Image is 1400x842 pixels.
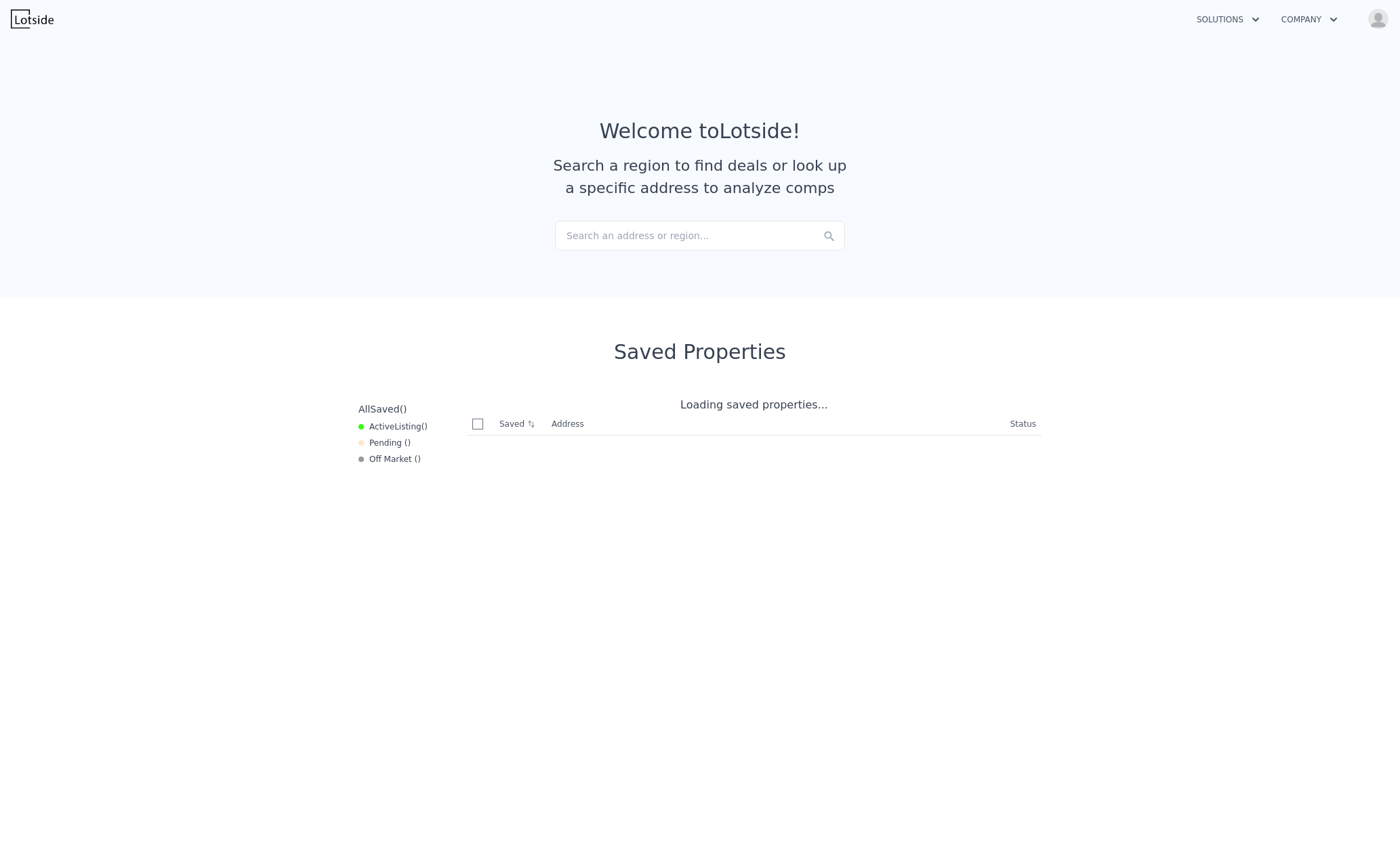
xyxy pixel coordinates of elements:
[11,9,54,28] img: Lotside
[358,454,421,465] div: Off Market ( )
[548,154,852,199] div: Search a region to find deals or look up a specific address to analyze comps
[600,119,801,144] div: Welcome to Lotside !
[1005,413,1042,436] th: Status
[1186,7,1271,32] button: Solutions
[1367,8,1389,30] img: avatar
[546,413,1005,436] th: Address
[358,402,407,416] div: All ( )
[358,438,411,448] div: Pending ( )
[369,421,428,432] span: Active ( )
[394,422,421,431] span: Listing
[555,221,845,251] div: Search an address or region...
[494,413,546,435] th: Saved
[370,404,399,415] span: Saved
[1271,7,1348,32] button: Company
[353,340,1047,364] div: Saved Properties
[467,397,1042,413] div: Loading saved properties...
